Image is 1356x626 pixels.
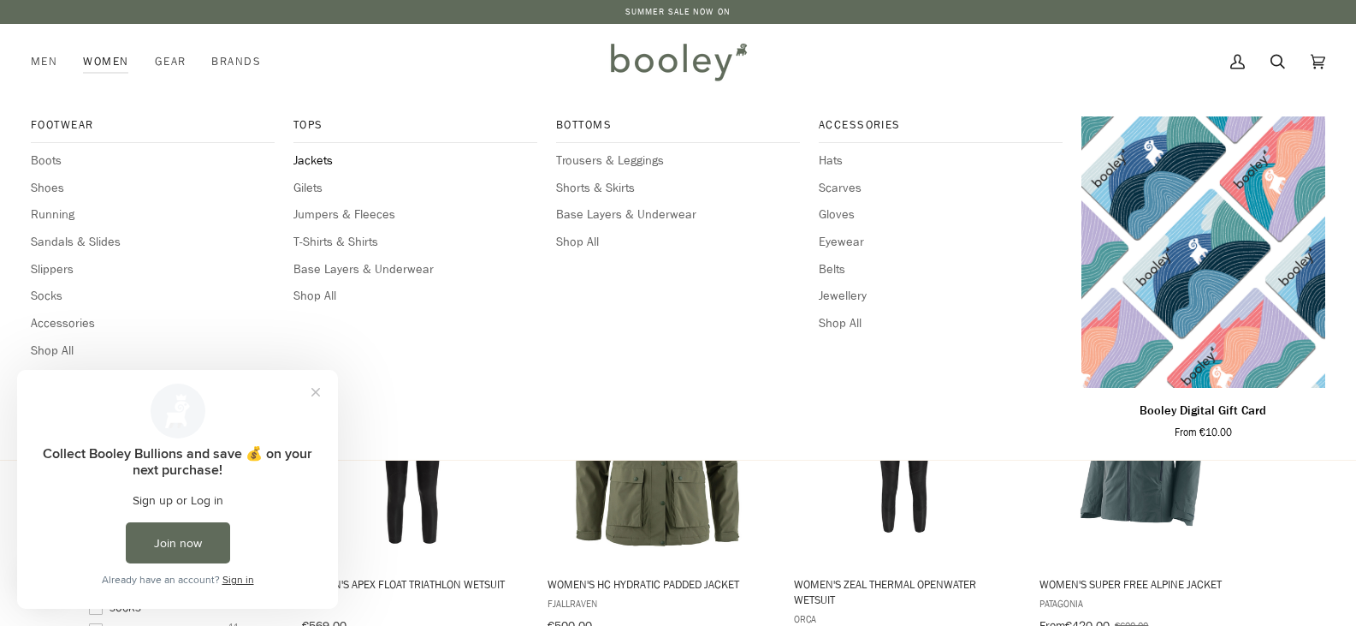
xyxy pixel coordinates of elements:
[819,287,1063,306] a: Jewellery
[1081,116,1325,439] product-grid-item: Booley Digital Gift Card
[1140,402,1266,420] p: Booley Digital Gift Card
[302,596,524,611] span: Orca
[31,116,275,134] span: Footwear
[1081,116,1325,388] product-grid-item-variant: €10.00
[31,260,275,279] a: Slippers
[31,233,275,252] a: Sandals & Slides
[142,24,199,99] a: Gear
[31,152,275,170] a: Boots
[819,233,1063,252] a: Eyewear
[548,596,769,611] span: Fjallraven
[293,260,537,279] a: Base Layers & Underwear
[548,576,769,592] span: Women's HC Hydratic Padded Jacket
[293,116,537,134] span: Tops
[302,576,524,592] span: Women's Apex Float Triathlon Wetsuit
[556,206,800,224] a: Base Layers & Underwear
[70,24,141,99] a: Women
[293,233,537,252] a: T-Shirts & Shirts
[31,24,70,99] a: Men
[31,53,57,70] span: Men
[556,179,800,198] a: Shorts & Skirts
[1081,116,1325,388] a: Booley Digital Gift Card
[17,370,338,609] iframe: Loyalty program pop-up with offers and actions
[31,206,275,224] a: Running
[293,179,537,198] a: Gilets
[1081,395,1325,440] a: Booley Digital Gift Card
[31,116,275,143] a: Footwear
[819,116,1063,134] span: Accessories
[794,611,1016,626] span: Orca
[819,260,1063,279] a: Belts
[1175,425,1232,440] span: From €10.00
[625,5,731,18] a: SUMMER SALE NOW ON
[1039,576,1261,592] span: Women's Super Free Alpine Jacket
[293,152,537,170] a: Jackets
[819,152,1063,170] a: Hats
[819,206,1063,224] a: Gloves
[31,314,275,333] a: Accessories
[293,287,537,306] a: Shop All
[556,152,800,170] a: Trousers & Leggings
[155,53,187,70] span: Gear
[819,179,1063,198] a: Scarves
[819,116,1063,143] a: Accessories
[794,576,1016,607] span: Women's Zeal Thermal Openwater Wetsuit
[293,116,537,143] a: Tops
[1039,596,1261,611] span: Patagonia
[70,24,141,99] div: Women Footwear Boots Shoes Running Sandals & Slides Slippers Socks Accessories Shop All Tops Jack...
[31,179,275,198] a: Shoes
[293,206,537,224] a: Jumpers & Fleeces
[556,116,800,143] a: Bottoms
[211,53,261,70] span: Brands
[31,342,275,361] a: Shop All
[198,24,274,99] a: Brands
[603,37,753,86] img: Booley
[819,314,1063,333] a: Shop All
[556,233,800,252] a: Shop All
[31,287,275,306] a: Socks
[556,116,800,134] span: Bottoms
